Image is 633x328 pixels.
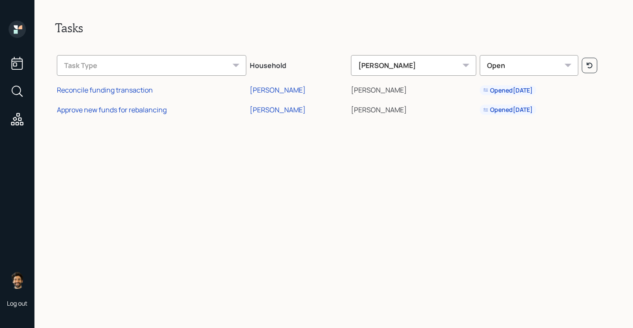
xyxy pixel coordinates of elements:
div: Open [480,55,578,76]
div: Opened [DATE] [483,105,533,114]
div: Log out [7,299,28,307]
td: [PERSON_NAME] [349,79,478,99]
div: [PERSON_NAME] [250,85,306,95]
img: eric-schwartz-headshot.png [9,272,26,289]
div: Reconcile funding transaction [57,85,153,95]
h2: Tasks [55,21,612,35]
div: [PERSON_NAME] [351,55,477,76]
td: [PERSON_NAME] [349,99,478,118]
div: Task Type [57,55,246,76]
div: Approve new funds for rebalancing [57,105,167,114]
div: [PERSON_NAME] [250,105,306,114]
div: Opened [DATE] [483,86,533,95]
th: Household [248,49,349,79]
